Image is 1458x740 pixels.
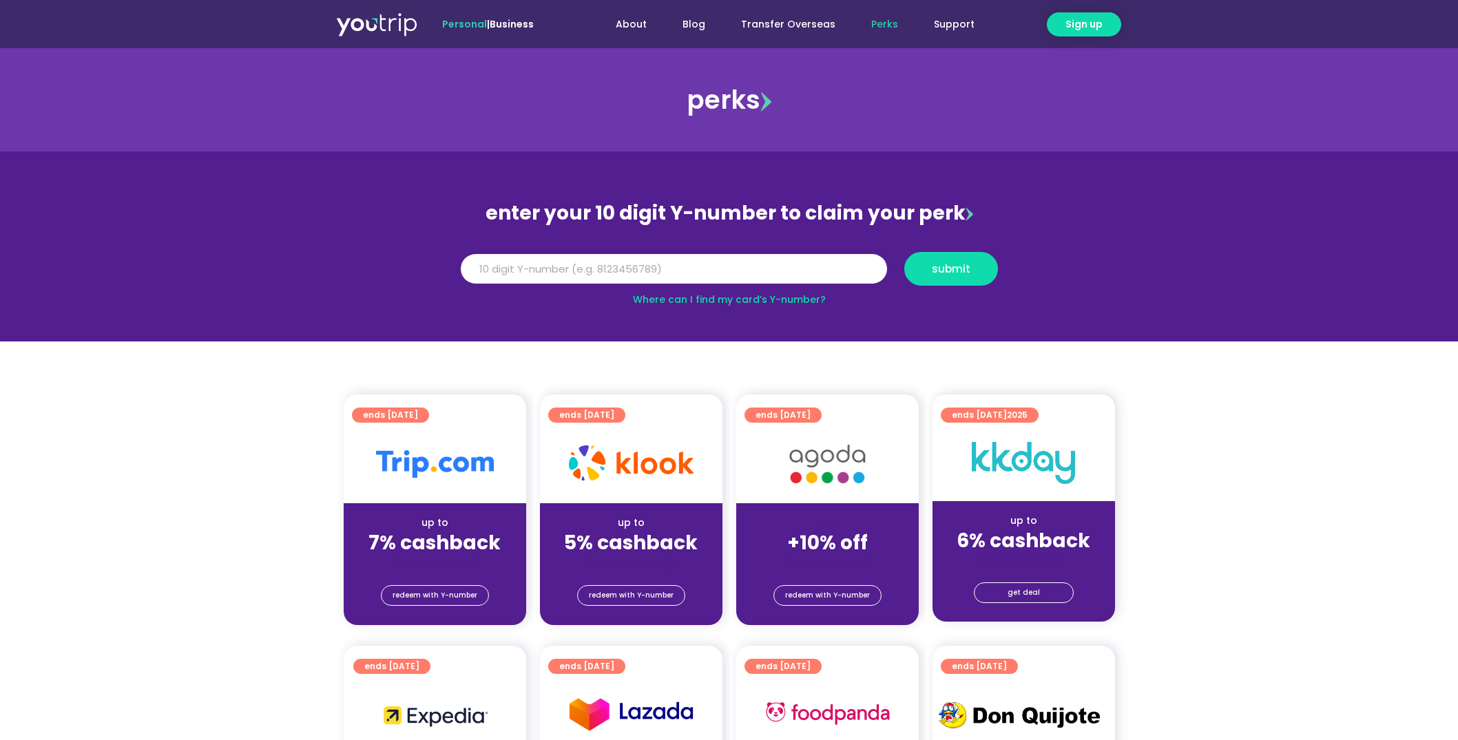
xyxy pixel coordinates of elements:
div: enter your 10 digit Y-number to claim your perk [454,195,1005,231]
a: ends [DATE] [744,659,822,674]
span: ends [DATE] [952,408,1028,423]
a: About [598,12,665,37]
nav: Menu [571,12,992,37]
input: 10 digit Y-number (e.g. 8123456789) [461,254,887,284]
span: Personal [442,17,487,31]
a: redeem with Y-number [773,585,882,606]
a: ends [DATE] [548,659,625,674]
div: (for stays only) [551,556,711,570]
a: ends [DATE] [744,408,822,423]
div: (for stays only) [355,556,515,570]
span: redeem with Y-number [785,586,870,605]
a: Blog [665,12,723,37]
a: Business [490,17,534,31]
span: ends [DATE] [756,408,811,423]
span: up to [815,516,840,529]
strong: 6% cashback [957,527,1090,554]
strong: +10% off [787,529,868,556]
span: ends [DATE] [952,659,1007,674]
div: up to [551,516,711,530]
a: Sign up [1047,12,1121,36]
a: ends [DATE] [353,659,430,674]
span: Sign up [1065,17,1103,32]
span: redeem with Y-number [393,586,477,605]
a: ends [DATE]2025 [941,408,1039,423]
div: (for stays only) [944,553,1104,568]
div: up to [944,514,1104,528]
a: Transfer Overseas [723,12,853,37]
a: get deal [974,582,1074,603]
div: (for stays only) [747,556,908,570]
a: Perks [853,12,916,37]
span: ends [DATE] [559,659,614,674]
span: submit [932,264,970,274]
button: submit [904,252,998,286]
a: ends [DATE] [548,408,625,423]
span: ends [DATE] [364,659,419,674]
span: | [442,17,534,31]
span: get deal [1008,583,1040,602]
span: ends [DATE] [559,408,614,423]
a: Support [916,12,992,37]
form: Y Number [461,252,998,296]
a: redeem with Y-number [577,585,685,606]
span: 2025 [1007,409,1028,421]
span: ends [DATE] [756,659,811,674]
a: ends [DATE] [941,659,1018,674]
div: up to [355,516,515,530]
a: Where can I find my card’s Y-number? [633,293,826,306]
a: ends [DATE] [352,408,429,423]
strong: 7% cashback [368,529,501,556]
a: redeem with Y-number [381,585,489,606]
strong: 5% cashback [564,529,698,556]
span: redeem with Y-number [589,586,674,605]
span: ends [DATE] [363,408,418,423]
